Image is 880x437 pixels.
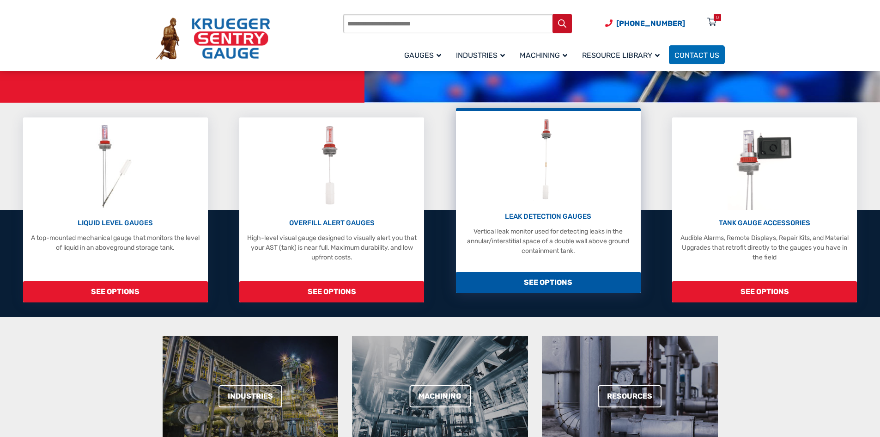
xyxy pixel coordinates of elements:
[91,122,140,210] img: Liquid Level Gauges
[28,233,203,252] p: A top-mounted mechanical gauge that monitors the level of liquid in an aboveground storage tank.
[677,233,852,262] p: Audible Alarms, Remote Displays, Repair Kits, and Material Upgrades that retrofit directly to the...
[218,385,282,407] a: Industries
[456,108,641,293] a: Leak Detection Gauges LEAK DETECTION GAUGES Vertical leak monitor used for detecting leaks in the...
[598,385,662,407] a: Resources
[399,44,450,66] a: Gauges
[311,122,352,210] img: Overfill Alert Gauges
[28,218,203,228] p: LIQUID LEVEL GAUGES
[244,218,419,228] p: OVERFILL ALERT GAUGES
[456,272,641,293] span: SEE OPTIONS
[582,51,660,60] span: Resource Library
[23,281,208,302] span: SEE OPTIONS
[728,122,802,210] img: Tank Gauge Accessories
[461,211,636,222] p: LEAK DETECTION GAUGES
[461,227,636,256] p: Vertical leak monitor used for detecting leaks in the annular/interstitial space of a double wall...
[514,44,577,66] a: Machining
[672,281,857,302] span: SEE OPTIONS
[450,44,514,66] a: Industries
[404,51,441,60] span: Gauges
[239,281,424,302] span: SEE OPTIONS
[605,18,685,29] a: Phone Number (920) 434-8860
[674,51,719,60] span: Contact Us
[672,117,857,302] a: Tank Gauge Accessories TANK GAUGE ACCESSORIES Audible Alarms, Remote Displays, Repair Kits, and M...
[716,14,719,21] div: 0
[244,233,419,262] p: High-level visual gauge designed to visually alert you that your AST (tank) is near full. Maximum...
[669,45,725,64] a: Contact Us
[616,19,685,28] span: [PHONE_NUMBER]
[456,51,505,60] span: Industries
[156,18,270,60] img: Krueger Sentry Gauge
[239,117,424,302] a: Overfill Alert Gauges OVERFILL ALERT GAUGES High-level visual gauge designed to visually alert yo...
[530,116,566,203] img: Leak Detection Gauges
[677,218,852,228] p: TANK GAUGE ACCESSORIES
[520,51,567,60] span: Machining
[23,117,208,302] a: Liquid Level Gauges LIQUID LEVEL GAUGES A top-mounted mechanical gauge that monitors the level of...
[409,385,471,407] a: Machining
[577,44,669,66] a: Resource Library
